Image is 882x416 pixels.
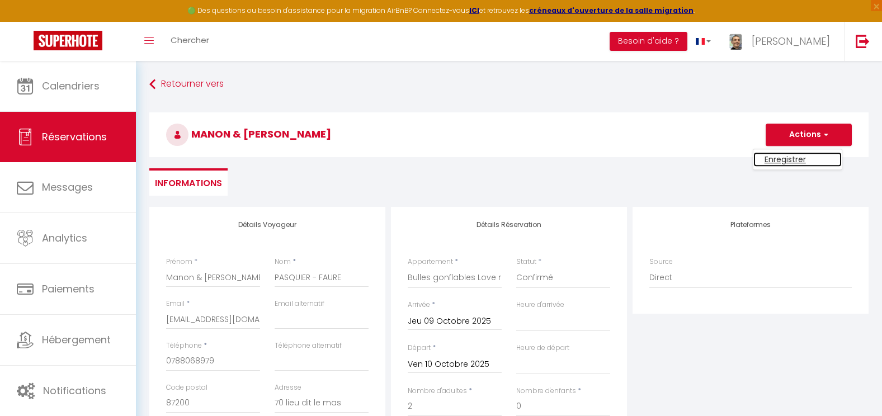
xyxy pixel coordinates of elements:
span: Messages [42,180,93,194]
iframe: Chat [834,366,874,408]
label: Code postal [166,382,207,393]
li: Informations [149,168,228,196]
label: Arrivée [408,300,430,310]
label: Nombre d'enfants [516,386,576,396]
img: logout [856,34,870,48]
span: [PERSON_NAME] [752,34,830,48]
h4: Détails Voyageur [166,221,369,229]
a: Enregistrer [753,152,842,167]
h4: Détails Réservation [408,221,610,229]
label: Prénom [166,257,192,267]
a: Retourner vers [149,74,869,94]
label: Nombre d'adultes [408,386,467,396]
img: ... [728,32,744,51]
a: créneaux d'ouverture de la salle migration [529,6,694,15]
label: Départ [408,343,431,353]
label: Statut [516,257,536,267]
a: ... [PERSON_NAME] [719,22,844,61]
span: Notifications [43,384,106,398]
span: Analytics [42,231,87,245]
span: Paiements [42,282,95,296]
label: Heure d'arrivée [516,300,564,310]
label: Email [166,299,185,309]
label: Appartement [408,257,453,267]
span: Manon & [PERSON_NAME] [166,127,331,141]
button: Actions [766,124,852,146]
span: Calendriers [42,79,100,93]
span: Réservations [42,130,107,144]
button: Besoin d'aide ? [610,32,687,51]
label: Téléphone [166,341,202,351]
a: Chercher [162,22,218,61]
label: Email alternatif [275,299,324,309]
label: Source [649,257,673,267]
label: Heure de départ [516,343,569,353]
h4: Plateformes [649,221,852,229]
label: Nom [275,257,291,267]
img: Super Booking [34,31,102,50]
span: Hébergement [42,333,111,347]
label: Téléphone alternatif [275,341,342,351]
label: Adresse [275,382,301,393]
span: Chercher [171,34,209,46]
button: Ouvrir le widget de chat LiveChat [9,4,43,38]
a: ICI [469,6,479,15]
